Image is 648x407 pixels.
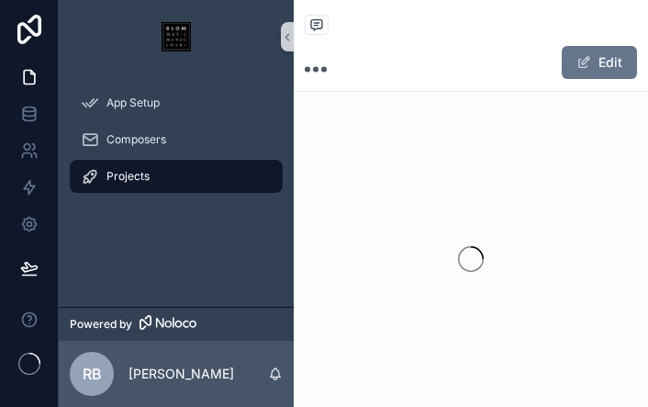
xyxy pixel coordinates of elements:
[162,22,191,51] img: App logo
[83,363,102,385] span: RB
[106,169,150,184] span: Projects
[128,365,234,383] p: [PERSON_NAME]
[59,73,294,217] div: scrollable content
[106,96,160,110] span: App Setup
[70,123,283,156] a: Composers
[59,307,294,341] a: Powered by
[70,317,132,332] span: Powered by
[70,86,283,119] a: App Setup
[106,132,166,147] span: Composers
[562,46,637,79] button: Edit
[70,160,283,193] a: Projects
